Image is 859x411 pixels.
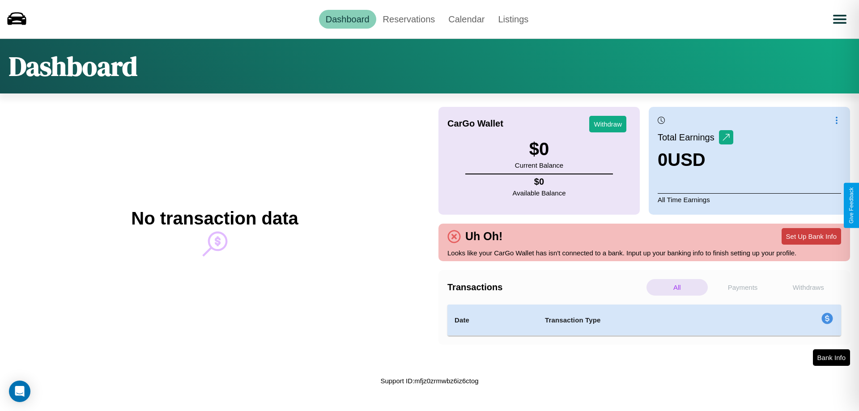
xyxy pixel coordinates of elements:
[447,282,644,292] h4: Transactions
[447,119,503,129] h4: CarGo Wallet
[813,349,850,366] button: Bank Info
[515,139,563,159] h3: $ 0
[447,305,841,336] table: simple table
[515,159,563,171] p: Current Balance
[513,177,566,187] h4: $ 0
[447,247,841,259] p: Looks like your CarGo Wallet has isn't connected to a bank. Input up your banking info to finish ...
[9,48,137,85] h1: Dashboard
[545,315,748,326] h4: Transaction Type
[712,279,774,296] p: Payments
[827,7,852,32] button: Open menu
[658,150,733,170] h3: 0 USD
[513,187,566,199] p: Available Balance
[376,10,442,29] a: Reservations
[131,208,298,229] h2: No transaction data
[646,279,708,296] p: All
[319,10,376,29] a: Dashboard
[658,193,841,206] p: All Time Earnings
[658,129,719,145] p: Total Earnings
[461,230,507,243] h4: Uh Oh!
[778,279,839,296] p: Withdraws
[589,116,626,132] button: Withdraw
[9,381,30,402] div: Open Intercom Messenger
[491,10,535,29] a: Listings
[455,315,531,326] h4: Date
[848,187,855,224] div: Give Feedback
[782,228,841,245] button: Set Up Bank Info
[442,10,491,29] a: Calendar
[380,375,478,387] p: Support ID: mfjz0zrmwbz6iz6ctog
